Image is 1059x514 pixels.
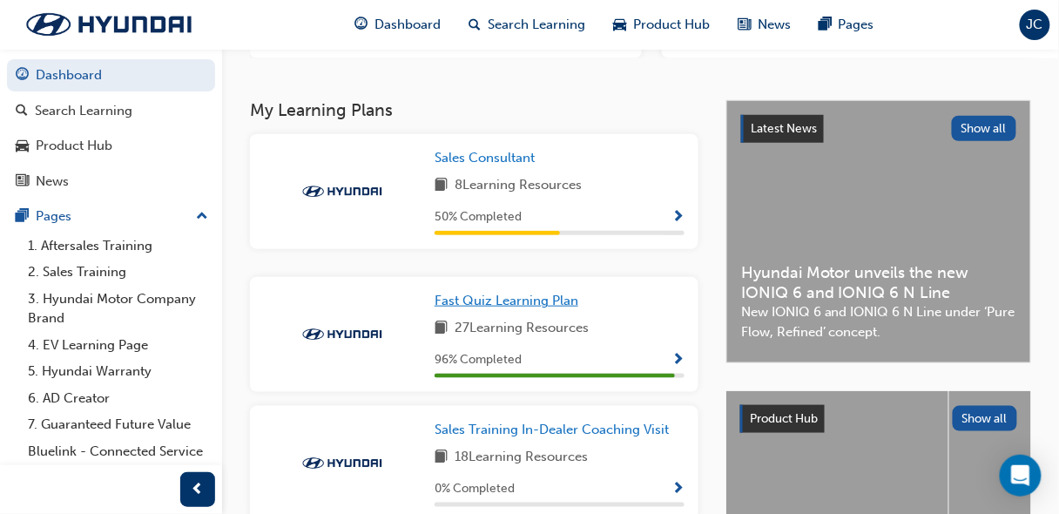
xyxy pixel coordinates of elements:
a: Dashboard [7,59,215,91]
span: Product Hub [750,411,818,426]
span: prev-icon [192,479,205,501]
span: 0 % Completed [435,479,515,499]
div: Pages [36,206,71,227]
span: news-icon [16,174,29,190]
span: 96 % Completed [435,350,522,370]
a: Search Learning [7,95,215,127]
a: 6. AD Creator [21,385,215,412]
span: Sales Training In-Dealer Coaching Visit [435,422,669,437]
span: Dashboard [374,15,441,35]
span: pages-icon [819,14,832,36]
a: Product HubShow all [740,405,1017,433]
a: Bluelink - Connected Service [21,438,215,465]
span: Show Progress [671,353,685,369]
button: Show Progress [671,349,685,371]
span: Sales Consultant [435,150,535,166]
span: New IONIQ 6 and IONIQ 6 N Line under ‘Pure Flow, Refined’ concept. [741,302,1016,342]
span: 8 Learning Resources [455,175,582,197]
a: Sales Training In-Dealer Coaching Visit [435,420,676,440]
span: search-icon [469,14,481,36]
a: 1. Aftersales Training [21,233,215,260]
a: news-iconNews [724,7,805,43]
span: News [758,15,791,35]
span: Pages [839,15,874,35]
button: DashboardSearch LearningProduct HubNews [7,56,215,200]
a: pages-iconPages [805,7,888,43]
span: Product Hub [633,15,710,35]
span: Fast Quiz Learning Plan [435,293,578,308]
a: car-iconProduct Hub [599,7,724,43]
span: book-icon [435,318,448,340]
img: Trak [9,6,209,43]
span: book-icon [435,447,448,469]
a: guage-iconDashboard [341,7,455,43]
span: guage-icon [16,68,29,84]
a: Latest NewsShow allHyundai Motor unveils the new IONIQ 6 and IONIQ 6 N LineNew IONIQ 6 and IONIQ ... [726,100,1031,363]
a: 5. Hyundai Warranty [21,358,215,385]
span: Show Progress [671,482,685,497]
button: Show Progress [671,206,685,228]
a: Latest NewsShow all [741,115,1016,143]
a: Fast Quiz Learning Plan [435,291,585,311]
span: Hyundai Motor unveils the new IONIQ 6 and IONIQ 6 N Line [741,263,1016,302]
a: Product Hub [7,130,215,162]
span: 27 Learning Resources [455,318,589,340]
img: Trak [294,455,390,472]
div: Open Intercom Messenger [1000,455,1042,497]
button: Pages [7,200,215,233]
a: News [7,166,215,198]
span: JC [1027,15,1043,35]
span: 50 % Completed [435,207,522,227]
span: Show Progress [671,210,685,226]
h3: My Learning Plans [250,100,698,120]
span: guage-icon [354,14,368,36]
span: search-icon [16,104,28,119]
span: book-icon [435,175,448,197]
span: car-icon [613,14,626,36]
span: Search Learning [488,15,585,35]
a: 7. Guaranteed Future Value [21,411,215,438]
span: pages-icon [16,209,29,225]
div: News [36,172,69,192]
span: up-icon [196,206,208,228]
a: Sales Consultant [435,148,542,168]
span: news-icon [738,14,751,36]
a: Connex - Digital Customer Experience Management [21,464,215,511]
div: Search Learning [35,101,132,121]
button: JC [1020,10,1050,40]
div: Product Hub [36,136,112,156]
span: Latest News [751,121,817,136]
a: 3. Hyundai Motor Company Brand [21,286,215,332]
button: Show Progress [671,478,685,500]
button: Show all [952,116,1017,141]
img: Trak [294,326,390,343]
img: Trak [294,183,390,200]
a: 4. EV Learning Page [21,332,215,359]
a: 2. Sales Training [21,259,215,286]
span: car-icon [16,139,29,154]
button: Show all [953,406,1018,431]
span: 18 Learning Resources [455,447,588,469]
a: search-iconSearch Learning [455,7,599,43]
